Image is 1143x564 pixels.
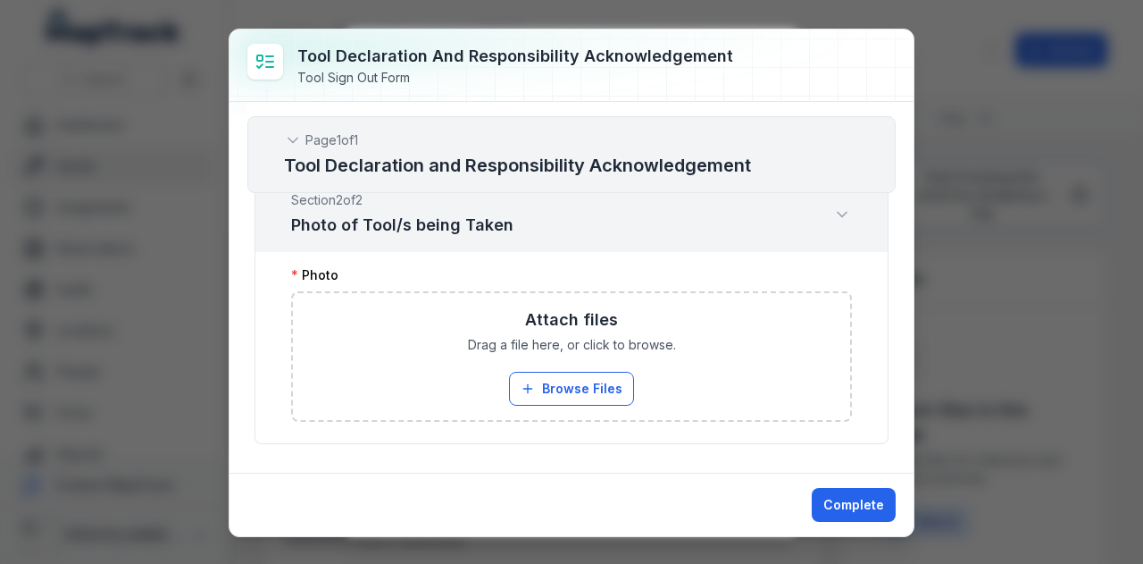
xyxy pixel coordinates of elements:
h3: Tool Declaration and Responsibility Acknowledgement [297,44,733,69]
button: Browse Files [509,372,634,406]
span: Section 2 of 2 [291,191,513,209]
h3: Attach files [525,307,618,333]
button: Expand [832,205,852,224]
h3: Photo of Tool/s being Taken [291,213,513,238]
span: Page 1 of 1 [305,131,358,149]
div: Tool Sign Out Form [297,69,733,87]
button: Complete [812,488,896,522]
span: Drag a file here, or click to browse. [468,336,676,354]
label: Photo [291,266,338,284]
h2: Tool Declaration and Responsibility Acknowledgement [284,153,859,178]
